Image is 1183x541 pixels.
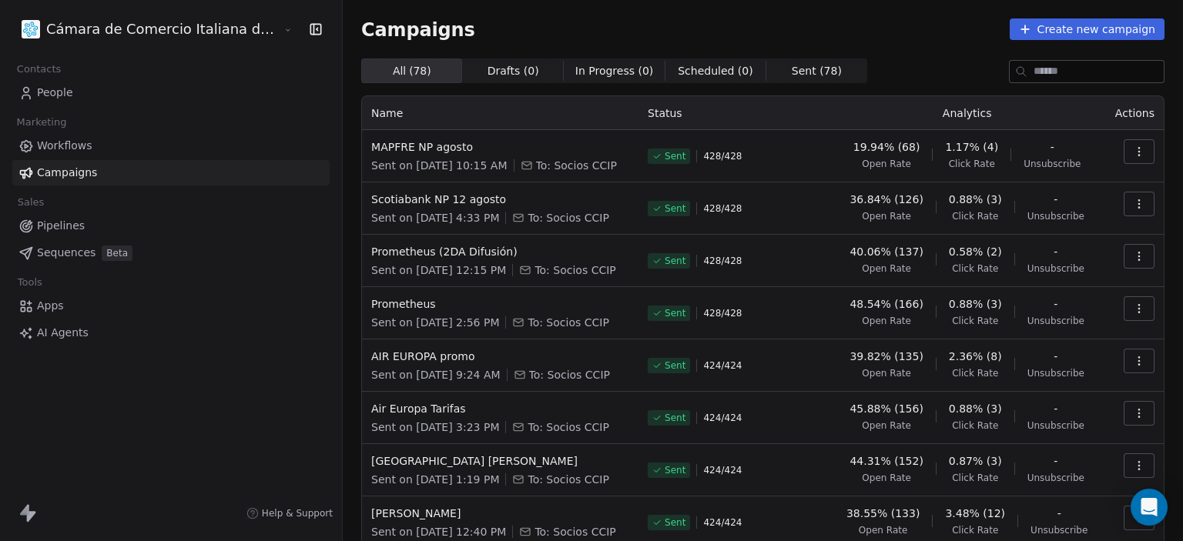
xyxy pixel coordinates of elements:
span: Sent [665,464,685,476]
span: Sequences [37,245,96,261]
a: People [12,80,330,105]
span: Open Rate [862,210,911,222]
span: Sent [665,202,685,215]
span: To: Socios CCIP [528,210,608,225]
img: WhatsApp%20Image%202021-08-27%20at%2009.37.39.png [22,20,40,38]
span: AI Agents [37,325,89,341]
span: Click Rate [952,524,998,536]
span: - [1054,192,1057,207]
span: Sent [665,150,685,162]
span: 0.88% (3) [949,192,1002,207]
span: [PERSON_NAME] [371,506,629,521]
th: Analytics [831,96,1103,130]
span: 40.06% (137) [850,244,923,259]
span: 36.84% (126) [850,192,923,207]
span: Tools [11,271,49,294]
span: Sent on [DATE] 9:24 AM [371,367,501,382]
span: Open Rate [862,315,911,327]
span: Sent on [DATE] 12:40 PM [371,524,506,539]
span: 39.82% (135) [850,349,923,364]
span: Sent on [DATE] 2:56 PM [371,315,499,330]
span: - [1057,506,1061,521]
th: Status [638,96,831,130]
span: Sent [665,255,685,267]
span: Sent on [DATE] 3:23 PM [371,419,499,435]
span: Campaigns [37,165,97,181]
span: 19.94% (68) [853,139,920,155]
span: 2.36% (8) [949,349,1002,364]
span: 428 / 428 [703,150,742,162]
span: Drafts ( 0 ) [488,63,539,79]
span: 0.58% (2) [949,244,1002,259]
button: Cámara de Comercio Italiana del [GEOGRAPHIC_DATA] [18,16,272,42]
span: To: Socios CCIP [535,262,615,278]
span: Air Europa Tarifas [371,401,629,416]
span: Workflows [37,138,92,154]
span: Open Rate [862,158,911,170]
span: To: Socios CCIP [528,315,608,330]
span: Sent [665,307,685,319]
span: To: Socios CCIP [528,472,608,487]
span: Click Rate [952,315,998,327]
span: Unsubscribe [1027,210,1084,222]
span: - [1051,139,1054,155]
span: Unsubscribe [1027,262,1084,275]
span: Click Rate [952,419,998,432]
span: To: Socios CCIP [529,367,610,382]
span: To: Socios CCIP [535,524,615,539]
span: Marketing [10,111,73,134]
span: Contacts [10,58,68,81]
a: AI Agents [12,320,330,346]
span: - [1054,296,1057,312]
span: To: Socios CCIP [528,419,608,435]
span: Sent [665,412,685,424]
span: Apps [37,298,64,314]
span: Click Rate [952,210,998,222]
span: Open Rate [859,524,908,536]
span: 1.17% (4) [945,139,998,155]
span: 428 / 428 [703,202,742,215]
span: 45.88% (156) [850,401,923,416]
span: Open Rate [862,367,911,379]
span: In Progress ( 0 ) [575,63,654,79]
span: Sent on [DATE] 12:15 PM [371,262,506,278]
span: 44.31% (152) [850,453,923,469]
button: Create new campaign [1010,18,1165,40]
span: Click Rate [949,158,995,170]
span: Open Rate [862,262,911,275]
span: Cámara de Comercio Italiana del [GEOGRAPHIC_DATA] [46,19,280,39]
a: Help & Support [246,507,333,519]
span: 428 / 428 [703,255,742,267]
span: - [1054,453,1057,469]
span: - [1054,349,1057,364]
span: Open Rate [862,419,911,432]
span: To: Socios CCIP [536,158,617,173]
span: Click Rate [952,262,998,275]
span: Pipelines [37,218,85,234]
span: 424 / 424 [703,359,742,372]
span: 424 / 424 [703,412,742,424]
span: Unsubscribe [1027,419,1084,432]
span: Help & Support [262,507,333,519]
div: Open Intercom Messenger [1131,489,1168,526]
span: 0.88% (3) [949,296,1002,312]
span: Sent on [DATE] 1:19 PM [371,472,499,487]
span: Open Rate [862,472,911,484]
a: Pipelines [12,213,330,239]
span: Unsubscribe [1027,472,1084,484]
span: Unsubscribe [1024,158,1081,170]
span: Unsubscribe [1027,367,1084,379]
span: Sent ( 78 ) [792,63,842,79]
span: 424 / 424 [703,464,742,476]
a: Workflows [12,133,330,159]
span: - [1054,244,1057,259]
span: Prometheus (2DA Difusión) [371,244,629,259]
a: SequencesBeta [12,240,330,265]
span: Sent [665,359,685,372]
span: Sales [11,191,51,214]
span: Sent [665,516,685,529]
span: Unsubscribe [1031,524,1087,536]
span: Campaigns [361,18,475,40]
span: Beta [102,245,132,261]
span: [GEOGRAPHIC_DATA] [PERSON_NAME] [371,453,629,469]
